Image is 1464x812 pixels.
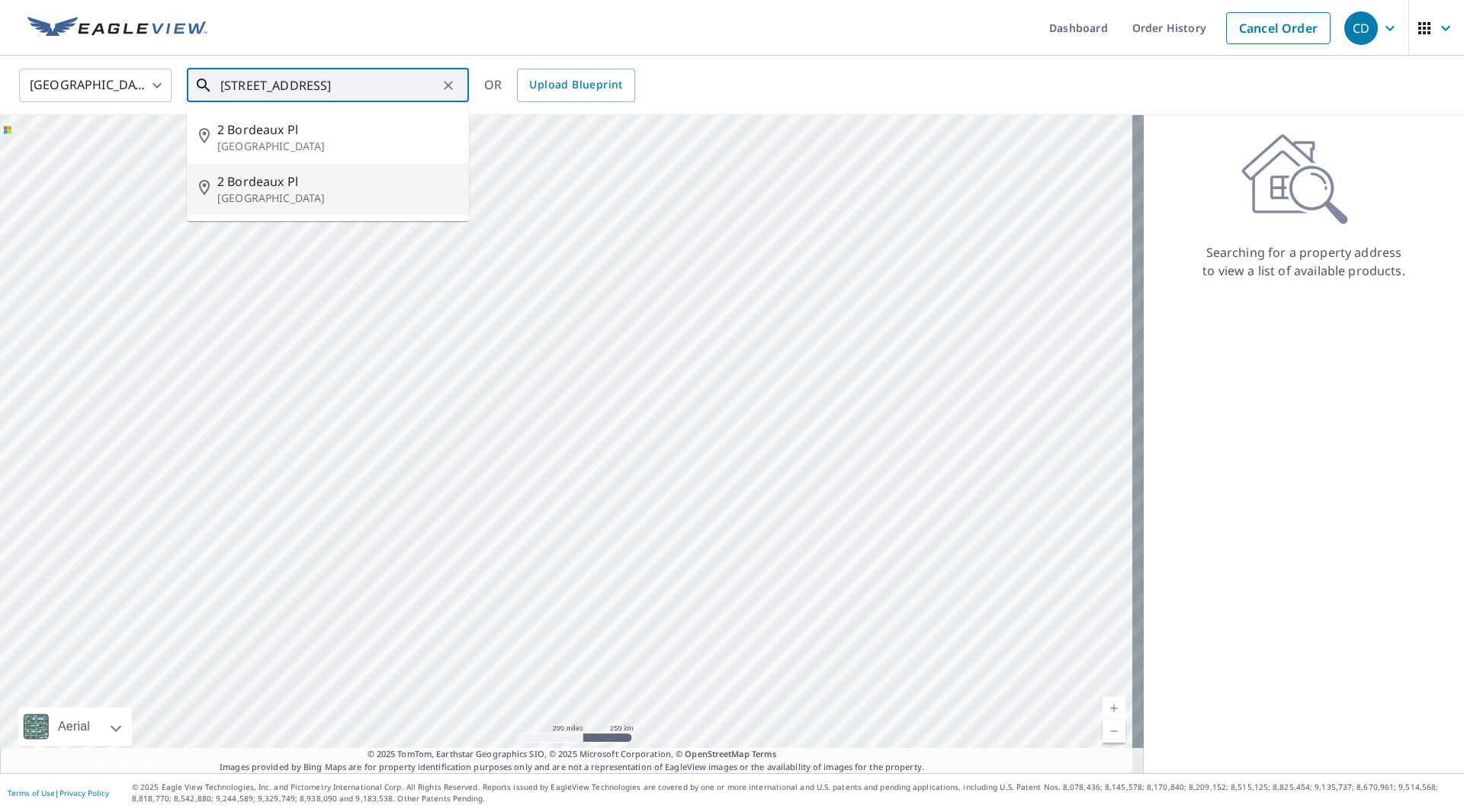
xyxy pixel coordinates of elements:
div: Aerial [53,708,95,746]
p: [GEOGRAPHIC_DATA] [217,191,457,206]
a: Terms of Use [8,788,55,798]
div: Aerial [18,708,132,746]
a: Current Level 5, Zoom Out [1103,720,1125,743]
a: Privacy Policy [59,788,109,798]
a: OpenStreetMap [685,748,749,759]
a: Current Level 5, Zoom In [1103,697,1125,720]
img: EV Logo [27,17,207,40]
a: Upload Blueprint [517,69,634,102]
p: | [8,788,109,798]
button: Clear [438,75,459,96]
span: 2 Bordeaux Pl [217,172,457,191]
p: [GEOGRAPHIC_DATA] [217,139,457,154]
input: Search by address or latitude-longitude [220,64,438,107]
div: OR [484,69,635,102]
div: CD [1344,11,1378,45]
p: Searching for a property address to view a list of available products. [1202,243,1406,280]
p: © 2025 Eagle View Technologies, Inc. and Pictometry International Corp. All Rights Reserved. Repo... [132,782,1456,804]
a: Terms [752,748,777,759]
a: Cancel Order [1226,12,1331,44]
span: 2 Bordeaux Pl [217,120,457,139]
div: [GEOGRAPHIC_DATA] [19,64,172,107]
span: © 2025 TomTom, Earthstar Geographics SIO, © 2025 Microsoft Corporation, © [368,748,777,761]
span: Upload Blueprint [529,75,622,95]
